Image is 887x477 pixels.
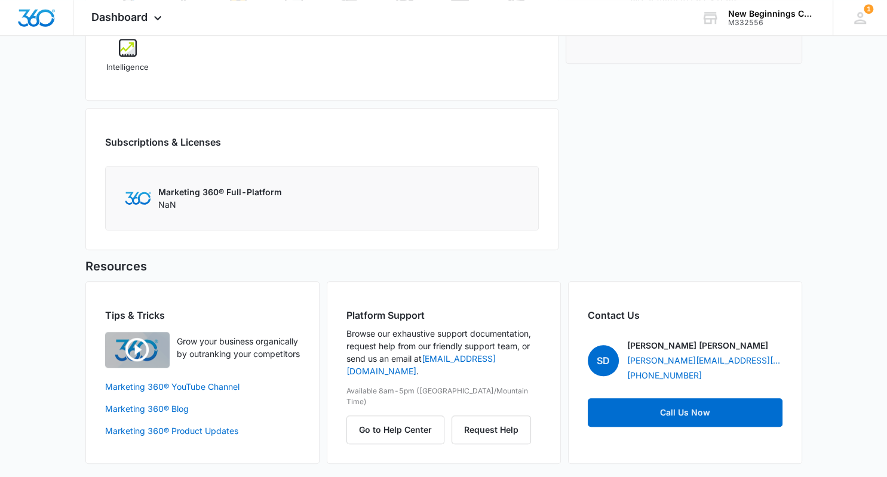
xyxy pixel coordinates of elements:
[452,416,531,444] button: Request Help
[105,39,151,82] a: Intelligence
[346,327,541,377] p: Browse our exhaustive support documentation, request help from our friendly support team, or send...
[728,19,815,27] div: account id
[85,257,802,275] h5: Resources
[105,308,300,322] h2: Tips & Tricks
[177,335,300,360] p: Grow your business organically by outranking your competitors
[91,11,148,23] span: Dashboard
[105,135,221,149] h2: Subscriptions & Licenses
[346,308,541,322] h2: Platform Support
[452,424,531,435] a: Request Help
[158,186,282,211] div: NaN
[728,9,815,19] div: account name
[105,402,300,415] a: Marketing 360® Blog
[158,186,282,198] p: Marketing 360® Full-Platform
[105,380,300,393] a: Marketing 360® YouTube Channel
[346,386,541,407] p: Available 8am-5pm ([GEOGRAPHIC_DATA]/Mountain Time)
[627,354,782,367] a: [PERSON_NAME][EMAIL_ADDRESS][PERSON_NAME][DOMAIN_NAME]
[346,424,452,435] a: Go to Help Center
[588,345,619,376] span: SD
[588,398,782,427] a: Call Us Now
[105,332,170,368] img: Quick Overview Video
[627,369,702,381] a: [PHONE_NUMBER]
[106,61,149,73] span: Intelligence
[588,308,782,322] h2: Contact Us
[105,424,300,437] a: Marketing 360® Product Updates
[125,192,151,204] img: Marketing 360 Logo
[627,339,768,352] p: [PERSON_NAME] [PERSON_NAME]
[864,4,873,14] span: 1
[864,4,873,14] div: notifications count
[346,416,444,444] button: Go to Help Center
